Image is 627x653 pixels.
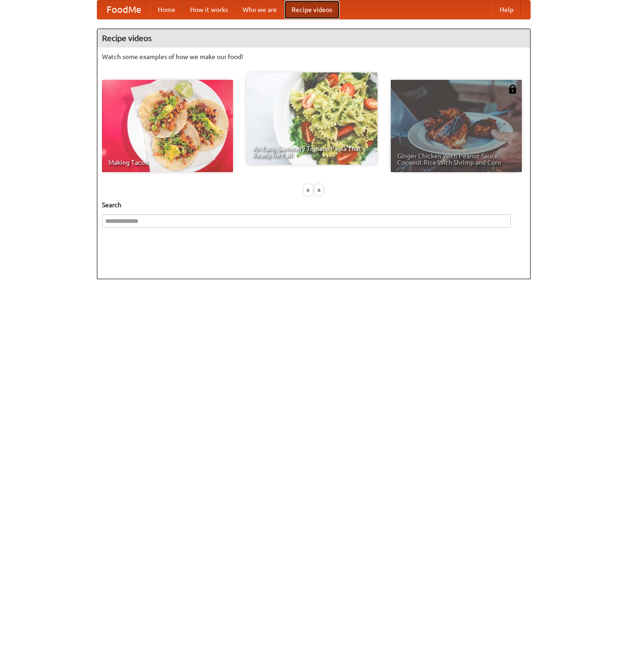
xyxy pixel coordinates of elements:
h5: Search [102,200,525,210]
a: Making Tacos [102,80,233,172]
a: Home [150,0,183,19]
span: Making Tacos [108,159,227,166]
img: 483408.png [508,84,517,94]
a: FoodMe [97,0,150,19]
a: An Easy, Summery Tomato Pasta That's Ready for Fall [246,72,377,165]
h4: Recipe videos [97,29,530,48]
a: Who we are [235,0,284,19]
a: How it works [183,0,235,19]
div: « [304,184,312,196]
div: » [315,184,323,196]
p: Watch some examples of how we make our food! [102,52,525,61]
span: An Easy, Summery Tomato Pasta That's Ready for Fall [253,145,371,158]
a: Recipe videos [284,0,340,19]
a: Help [492,0,521,19]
